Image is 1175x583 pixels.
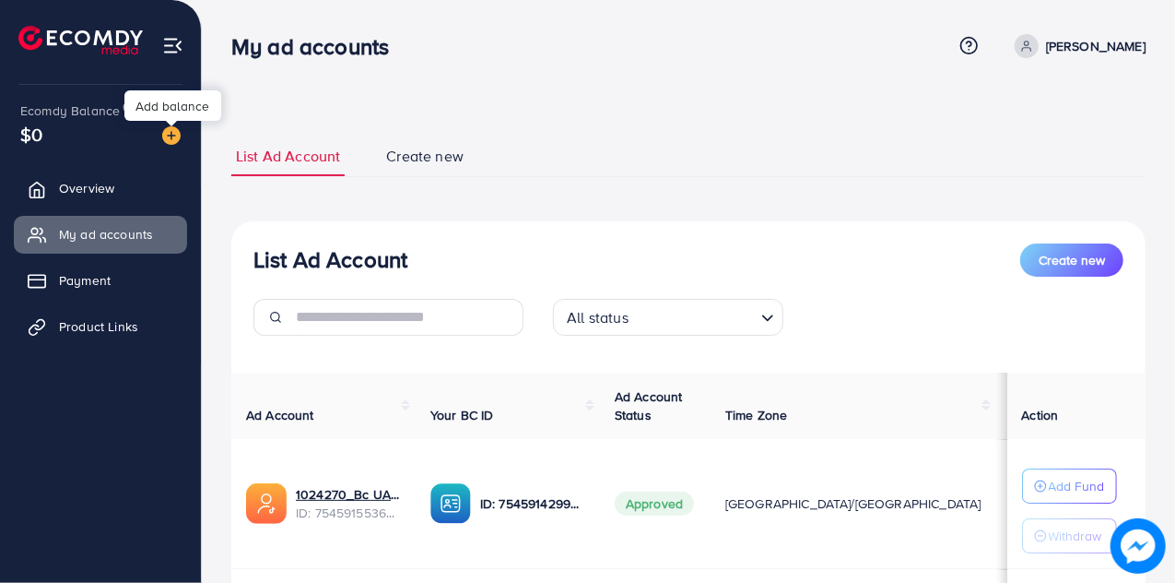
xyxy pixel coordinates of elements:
[1020,244,1123,277] button: Create new
[20,101,120,120] span: Ecomdy Balance
[725,494,981,513] span: [GEOGRAPHIC_DATA]/[GEOGRAPHIC_DATA]
[430,483,471,524] img: ic-ba-acc.ded83a64.svg
[162,35,183,56] img: menu
[1046,35,1146,57] p: [PERSON_NAME]
[1049,475,1105,497] p: Add Fund
[1022,518,1117,553] button: Withdraw
[430,406,494,424] span: Your BC ID
[246,406,314,424] span: Ad Account
[18,26,143,54] img: logo
[1022,469,1117,504] button: Add Fund
[59,271,111,290] span: Payment
[124,90,221,121] div: Add balance
[162,126,181,145] img: image
[20,121,42,148] span: $0
[59,179,114,197] span: Overview
[1007,34,1146,58] a: [PERSON_NAME]
[615,492,694,516] span: Approved
[296,504,401,522] span: ID: 7545915536356278280
[386,146,464,167] span: Create new
[634,301,754,331] input: Search for option
[296,485,401,504] a: 1024270_Bc UAE10kkk_1756920945833
[14,216,187,253] a: My ad accounts
[14,308,187,345] a: Product Links
[1039,251,1105,269] span: Create new
[1110,518,1166,574] img: image
[246,483,287,524] img: ic-ads-acc.e4c84228.svg
[236,146,340,167] span: List Ad Account
[59,225,153,244] span: My ad accounts
[480,493,585,515] p: ID: 7545914299548221448
[1022,406,1059,424] span: Action
[615,387,683,424] span: Ad Account Status
[231,33,404,60] h3: My ad accounts
[725,406,787,424] span: Time Zone
[14,262,187,299] a: Payment
[553,299,783,336] div: Search for option
[563,304,632,331] span: All status
[253,246,407,273] h3: List Ad Account
[296,485,401,523] div: <span class='underline'>1024270_Bc UAE10kkk_1756920945833</span></br>7545915536356278280
[1049,525,1102,547] p: Withdraw
[59,317,138,336] span: Product Links
[14,170,187,207] a: Overview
